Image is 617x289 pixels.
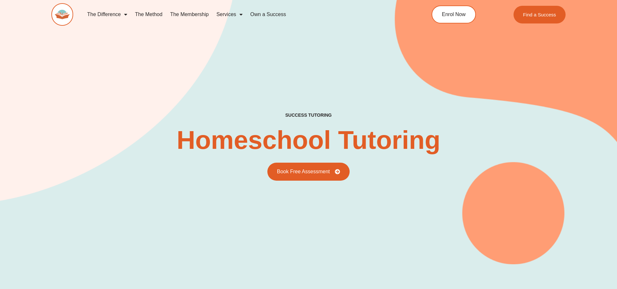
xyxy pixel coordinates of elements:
h4: success tutoring [285,113,332,118]
a: Book Free Assessment [267,163,350,181]
a: Find a Success [513,6,566,23]
h2: Homeschool Tutoring [177,127,441,153]
a: The Method [131,7,166,22]
a: Own a Success [246,7,290,22]
span: Book Free Assessment [277,169,330,174]
span: Enrol Now [442,12,466,17]
a: The Difference [83,7,131,22]
span: Find a Success [523,12,556,17]
a: The Membership [166,7,212,22]
a: Enrol Now [432,5,476,23]
a: Services [212,7,246,22]
nav: Menu [83,7,402,22]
